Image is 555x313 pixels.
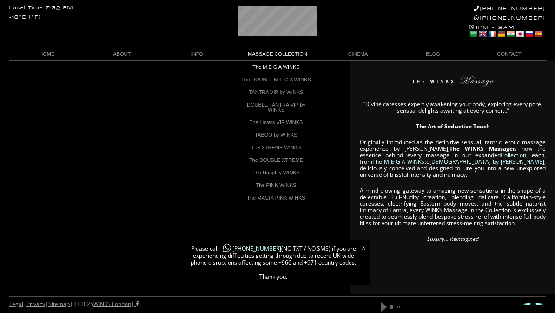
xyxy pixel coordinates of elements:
[497,30,505,38] a: German
[535,302,546,306] a: Next
[521,302,532,306] a: Prev
[237,154,316,166] a: The DOUBLE XTREME
[320,48,396,60] a: CINEMA
[372,158,424,166] a: The M E G A WINKS
[506,30,515,38] a: Hindi
[389,304,394,310] a: stop
[429,158,544,166] a: [DEMOGRAPHIC_DATA] by [PERSON_NAME]
[9,300,23,308] a: Legal
[449,145,512,153] strong: The WINKS Massage
[360,187,546,226] p: A mind-blowing gateway to amazing new sensations in the shape of a delectable Full-Nudity creatio...
[360,101,546,114] p: “Divine caresses expertly awakening your body, exploring every pore, sensual delights awaiting at...
[48,300,70,308] a: Sitemap
[222,243,231,253] img: whatsapp-icon1.png
[237,61,316,73] a: The M E G A WINKS
[9,15,41,20] div: -18°C (°F)
[190,245,357,280] span: Please call (NO TXT / NO SMS) if you are experiencing difficulties getting through due to recent ...
[9,6,73,11] div: Local Time 7:32 PM
[474,6,546,12] a: [PHONE_NUMBER]
[9,48,85,60] a: HOME
[85,48,160,60] a: ABOUT
[237,141,316,154] a: The XTREME WINKS
[237,86,316,99] a: TANTRA VIP by WINKS
[93,300,131,308] a: WINKS London
[237,73,316,86] a: The DOUBLE M E G A WINKS
[237,129,316,141] a: TABOO by WINKS
[501,151,526,159] a: Collection
[515,30,524,38] a: Japanese
[26,300,45,308] a: Privacy
[159,48,235,60] a: INFO
[395,304,401,310] a: next
[237,179,316,192] a: The PINK WINKS
[237,116,316,129] a: The Lovers VIP WINKS
[237,166,316,179] a: The Naughty WINKS
[218,245,281,253] a: [PHONE_NUMBER]
[478,30,487,38] a: English
[380,301,388,313] a: play
[9,297,139,312] div: | | | © 2025 |
[534,30,542,38] a: Spanish
[469,24,546,39] div: 1PM - 2AM
[488,30,496,38] a: French
[237,99,316,116] a: DOUBLE TANTRA VIP by WINKS
[416,122,490,130] strong: The Art of Seductive Touch
[525,30,533,38] a: Russian
[384,76,521,90] img: The WINKS Massage
[396,48,471,60] a: BLOG
[474,15,546,21] a: [PHONE_NUMBER]
[237,192,316,204] a: The MAGIK PINK WINKS
[469,30,477,38] a: Arabic
[360,139,546,178] p: Originally introduced as the definitive sensual, tantric, erotic massage experience by [PERSON_NA...
[362,245,365,251] a: X
[470,48,546,60] a: CONTACT
[235,48,321,60] a: MASSAGE COLLECTION
[427,235,479,243] em: Luxury… Reimagined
